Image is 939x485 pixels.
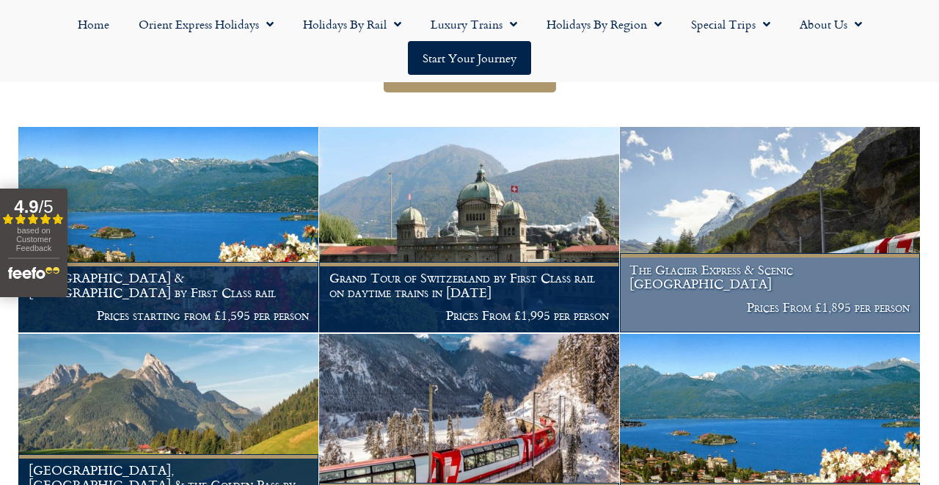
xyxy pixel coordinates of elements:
[416,7,532,41] a: Luxury Trains
[29,308,309,323] p: Prices starting from £1,595 per person
[18,127,319,333] a: [GEOGRAPHIC_DATA] & [GEOGRAPHIC_DATA] by First Class rail Prices starting from £1,595 per person
[620,127,921,333] a: The Glacier Express & Scenic [GEOGRAPHIC_DATA] Prices From £1,895 per person
[329,271,610,299] h1: Grand Tour of Switzerland by First Class rail on daytime trains in [DATE]
[124,7,288,41] a: Orient Express Holidays
[329,308,610,323] p: Prices From £1,995 per person
[319,127,620,333] a: Grand Tour of Switzerland by First Class rail on daytime trains in [DATE] Prices From £1,995 per ...
[629,263,910,291] h1: The Glacier Express & Scenic [GEOGRAPHIC_DATA]
[63,7,124,41] a: Home
[676,7,785,41] a: Special Trips
[785,7,877,41] a: About Us
[288,7,416,41] a: Holidays by Rail
[7,7,932,75] nav: Menu
[408,41,531,75] a: Start your Journey
[532,7,676,41] a: Holidays by Region
[629,300,910,315] p: Prices From £1,895 per person
[29,271,309,299] h1: [GEOGRAPHIC_DATA] & [GEOGRAPHIC_DATA] by First Class rail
